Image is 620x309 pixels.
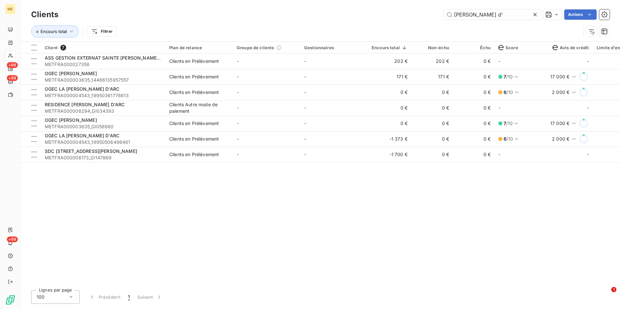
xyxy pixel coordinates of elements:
[237,45,274,50] span: Groupe de clients
[169,89,219,96] div: Clients en Prélèvement
[237,74,239,79] span: -
[411,69,453,85] td: 171 €
[564,9,597,20] button: Actions
[45,71,97,76] span: OGEC [PERSON_NAME]
[368,131,411,147] td: -1 373 €
[368,100,411,116] td: 0 €
[237,120,239,126] span: -
[124,290,134,304] button: 1
[237,152,239,157] span: -
[45,92,161,99] span: METFRA000004543_19950361778613
[453,85,495,100] td: 0 €
[504,89,513,96] span: / 10
[553,45,589,50] span: Avis de crédit
[237,89,239,95] span: -
[31,25,79,38] button: Encours total
[304,152,306,157] span: -
[237,136,239,142] span: -
[7,236,18,242] span: +99
[37,294,44,300] span: 100
[415,45,449,50] div: Non-échu
[128,294,130,300] span: 1
[85,290,124,304] button: Précédent
[237,105,239,110] span: -
[7,75,18,81] span: +99
[546,147,593,162] td: -
[5,295,16,305] img: Logo LeanPay
[169,74,219,80] div: Clients en Prélèvement
[169,101,229,114] div: Clients Autre mode de paiement
[453,100,495,116] td: 0 €
[45,139,161,145] span: METFRA000004543_19950506496481
[45,123,161,130] span: METFRA000003635_GI058980
[368,53,411,69] td: 202 €
[169,136,219,142] div: Clients en Prélèvement
[504,120,506,126] span: 7
[304,89,306,95] span: -
[546,100,593,116] td: -
[504,120,513,127] span: / 10
[453,147,495,162] td: 0 €
[45,133,119,138] span: OGEC LA [PERSON_NAME] D'ARC
[237,58,239,64] span: -
[411,100,453,116] td: 0 €
[368,85,411,100] td: 0 €
[552,136,569,142] span: 2 000 €
[457,45,491,50] div: Échu
[552,89,569,96] span: 2 000 €
[372,45,408,50] div: Encours total
[134,290,166,304] button: Suivant
[411,131,453,147] td: 0 €
[546,53,593,69] td: -
[304,45,364,50] div: Gestionnaires
[45,86,119,92] span: OGEC LA [PERSON_NAME] D'ARC
[504,136,513,142] span: / 10
[304,105,306,110] span: -
[304,58,306,64] span: -
[411,116,453,131] td: 0 €
[45,45,58,50] span: Client
[504,74,506,79] span: 7
[453,69,495,85] td: 0 €
[504,136,507,142] span: 6
[169,45,229,50] div: Plan de relance
[498,45,518,50] span: Score
[411,147,453,162] td: 0 €
[368,116,411,131] td: 0 €
[368,147,411,162] td: -1 700 €
[453,116,495,131] td: 0 €
[41,29,67,34] span: Encours total
[411,85,453,100] td: 0 €
[87,26,117,37] button: Filtrer
[411,53,453,69] td: 202 €
[550,120,569,127] span: 17 000 €
[550,74,569,80] span: 17 000 €
[495,100,546,116] td: -
[60,45,66,51] span: 7
[45,148,137,154] span: SDC [STREET_ADDRESS][PERSON_NAME]
[45,102,125,107] span: RESIDENCE [PERSON_NAME] D'ARC
[45,61,161,68] span: METFRA000027358
[304,136,306,142] span: -
[368,69,411,85] td: 171 €
[304,120,306,126] span: -
[45,117,97,123] span: OGEC [PERSON_NAME]
[444,9,541,20] input: Rechercher
[45,108,161,114] span: METFRA000006294_GI034393
[453,53,495,69] td: 0 €
[5,4,16,14] div: ME
[45,55,173,61] span: ASS GESTION EXTERNAT SAINTE [PERSON_NAME] D'ARC
[304,74,306,79] span: -
[495,53,546,69] td: -
[45,154,161,161] span: METFRA000006173_GI147869
[169,120,219,127] div: Clients en Prélèvement
[598,287,614,303] iframe: Intercom live chat
[504,74,513,80] span: / 10
[495,147,546,162] td: -
[31,9,58,20] h3: Clients
[611,287,616,292] span: 1
[169,151,219,158] div: Clients en Prélèvement
[169,58,219,64] div: Clients en Prélèvement
[7,62,18,68] span: +99
[45,77,161,83] span: METFRA000003635_14466135957557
